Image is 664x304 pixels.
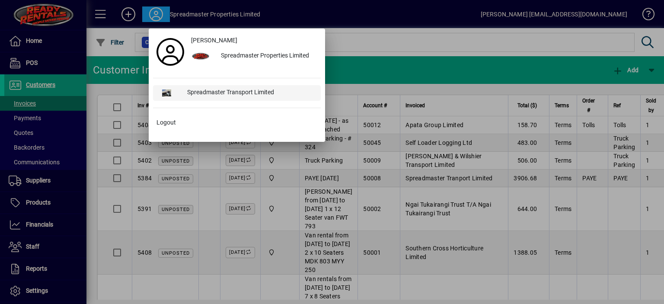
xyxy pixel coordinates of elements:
[188,48,321,64] button: Spreadmaster Properties Limited
[214,48,321,64] div: Spreadmaster Properties Limited
[191,36,237,45] span: [PERSON_NAME]
[156,118,176,127] span: Logout
[188,33,321,48] a: [PERSON_NAME]
[180,85,321,101] div: Spreadmaster Transport Limited
[153,85,321,101] button: Spreadmaster Transport Limited
[153,115,321,131] button: Logout
[153,44,188,60] a: Profile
